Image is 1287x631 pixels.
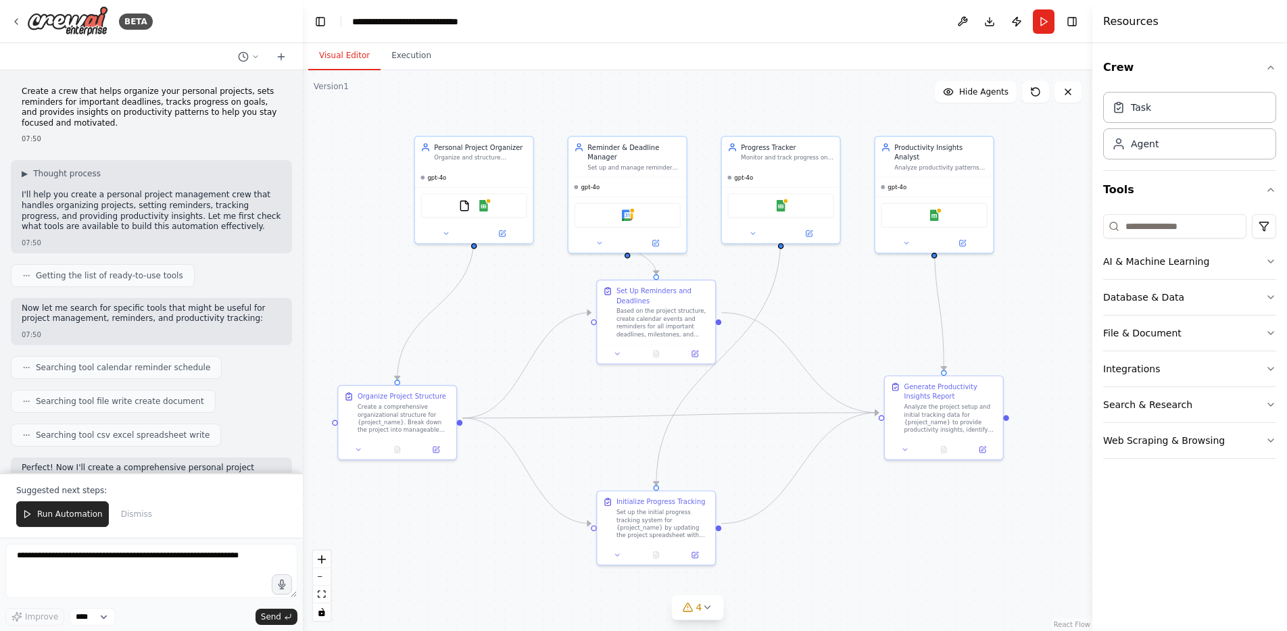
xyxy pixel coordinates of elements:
[1103,280,1276,315] button: Database & Data
[888,183,906,191] span: gpt-4o
[36,430,210,440] span: Searching tool csv excel spreadsheet write
[929,236,948,370] g: Edge from aa27a25d-cfd3-4475-951f-d229eb91dbb5 to 73fad456-2510-4eed-a333-7f26c2cf156b
[636,348,677,359] button: No output available
[475,228,529,239] button: Open in side panel
[420,444,453,455] button: Open in side panel
[1131,137,1159,151] div: Agent
[596,280,716,365] div: Set Up Reminders and DeadlinesBased on the project structure, create calendar events and reminder...
[966,444,999,455] button: Open in side panel
[884,376,1004,461] div: Generate Productivity Insights ReportAnalyze the project setup and initial tracking data for {pro...
[36,396,204,407] span: Searching tool file write create document
[272,574,292,595] button: Click to speak your automation idea
[636,549,677,561] button: No output available
[1103,86,1276,170] div: Crew
[352,15,458,28] nav: breadcrumb
[622,209,633,221] img: Google Calendar
[414,136,534,244] div: Personal Project OrganizerOrganize and structure personal projects by creating comprehensive proj...
[1103,434,1225,447] div: Web Scraping & Browsing
[459,200,470,211] img: FileReadTool
[313,603,331,621] button: toggle interactivity
[16,501,109,527] button: Run Automation
[427,174,446,181] span: gpt-4o
[935,81,1017,103] button: Hide Agents
[313,568,331,586] button: zoom out
[22,190,281,232] p: I'll help you create a personal project management crew that handles organizing projects, setting...
[313,551,331,568] button: zoom in
[782,228,836,239] button: Open in side panel
[27,6,108,36] img: Logo
[1103,351,1276,386] button: Integrations
[616,509,710,539] div: Set up the initial progress tracking system for {project_name} by updating the project spreadshee...
[1103,209,1276,470] div: Tools
[587,143,681,161] div: Reminder & Deadline Manager
[462,408,879,423] g: Edge from da81e4c6-dd6e-4001-b730-82afabdc2e85 to 73fad456-2510-4eed-a333-7f26c2cf156b
[1131,101,1151,114] div: Task
[36,270,183,281] span: Getting the list of ready-to-use tools
[313,586,331,603] button: fit view
[311,12,330,31] button: Hide left sidebar
[904,382,997,401] div: Generate Productivity Insights Report
[672,595,724,620] button: 4
[741,143,834,152] div: Progress Tracker
[381,42,442,70] button: Execution
[959,86,1009,97] span: Hide Agents
[22,463,281,495] p: Perfect! Now I'll create a comprehensive personal project management crew with the right agents a...
[22,134,281,144] div: 07:50
[434,143,527,152] div: Personal Project Organizer
[22,168,101,179] button: ▶Thought process
[25,611,58,622] span: Improve
[358,403,451,434] div: Create a comprehensive organizational structure for {project_name}. Break down the project into m...
[121,509,152,520] span: Dismiss
[233,49,265,65] button: Switch to previous chat
[114,501,159,527] button: Dismiss
[314,81,349,92] div: Version 1
[923,444,964,455] button: No output available
[616,307,710,338] div: Based on the project structure, create calendar events and reminders for all important deadlines,...
[462,308,591,423] g: Edge from da81e4c6-dd6e-4001-b730-82afabdc2e85 to b652b3ac-161b-4baf-b8a3-5b74f4ee7e94
[904,403,997,434] div: Analyze the project setup and initial tracking data for {project_name} to provide productivity in...
[1103,291,1184,304] div: Database & Data
[1103,315,1276,351] button: File & Document
[358,392,446,401] div: Organize Project Structure
[22,330,281,340] div: 07:50
[1103,362,1160,376] div: Integrations
[377,444,418,455] button: No output available
[1054,621,1090,628] a: React Flow attribution
[16,485,287,496] p: Suggested next steps:
[22,303,281,324] p: Now let me search for specific tools that might be useful for project management, reminders, and ...
[894,163,988,171] div: Analyze productivity patterns and provide actionable insights to help optimize focus and motivati...
[313,551,331,621] div: React Flow controls
[741,154,834,161] div: Monitor and track progress on goals for {project_name}, documenting completed tasks, measuring ad...
[1103,49,1276,86] button: Crew
[22,238,281,248] div: 07:50
[679,549,712,561] button: Open in side panel
[22,168,28,179] span: ▶
[1103,387,1276,422] button: Search & Research
[629,237,683,249] button: Open in side panel
[596,490,716,565] div: Initialize Progress TrackingSet up the initial progress tracking system for {project_name} by upd...
[568,136,687,253] div: Reminder & Deadline ManagerSet up and manage reminders for important deadlines, milestones, and c...
[721,136,841,244] div: Progress TrackerMonitor and track progress on goals for {project_name}, documenting completed tas...
[462,413,591,528] g: Edge from da81e4c6-dd6e-4001-b730-82afabdc2e85 to 74a1cad0-a844-4f62-9a5a-88b463d3de59
[1103,14,1159,30] h4: Resources
[721,408,879,528] g: Edge from 74a1cad0-a844-4f62-9a5a-88b463d3de59 to 73fad456-2510-4eed-a333-7f26c2cf156b
[1103,255,1209,268] div: AI & Machine Learning
[616,497,706,507] div: Initialize Progress Tracking
[696,601,702,614] span: 4
[1103,398,1192,411] div: Search & Research
[256,609,297,625] button: Send
[587,163,681,171] div: Set up and manage reminders for important deadlines, milestones, and check-in points for {project...
[337,385,457,460] div: Organize Project StructureCreate a comprehensive organizational structure for {project_name}. Bre...
[37,509,103,520] span: Run Automation
[679,348,712,359] button: Open in side panel
[36,362,210,373] span: Searching tool calendar reminder schedule
[721,308,879,418] g: Edge from b652b3ac-161b-4baf-b8a3-5b74f4ee7e94 to 73fad456-2510-4eed-a333-7f26c2cf156b
[652,236,786,485] g: Edge from f89fae22-982e-46a9-a5a0-405d947fbd71 to 74a1cad0-a844-4f62-9a5a-88b463d3de59
[936,237,990,249] button: Open in side panel
[1103,326,1182,340] div: File & Document
[1063,12,1082,31] button: Hide right sidebar
[478,200,489,211] img: Google Sheets
[119,14,153,30] div: BETA
[1103,171,1276,209] button: Tools
[33,168,101,179] span: Thought process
